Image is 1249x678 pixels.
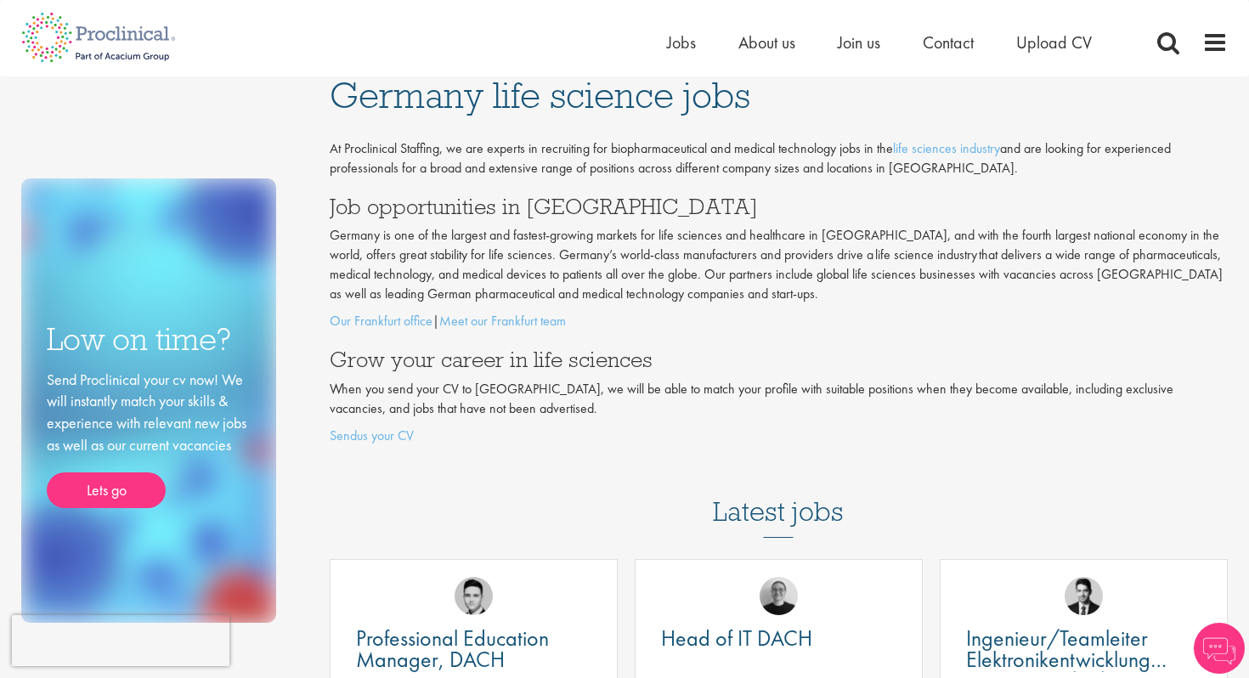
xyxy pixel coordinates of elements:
img: Chatbot [1194,623,1245,674]
img: Connor Lynes [455,577,493,615]
h3: Latest jobs [713,455,844,538]
p: | [330,312,1229,331]
a: Professional Education Manager, DACH [356,628,591,670]
a: About us [738,31,795,54]
a: Ingenieur/Teamleiter Elektronikentwicklung Aviation (m/w/d) [966,628,1201,670]
a: Head of IT DACH [661,628,896,649]
a: Contact [923,31,974,54]
p: At Proclinical Staffing, we are experts in recruiting for biopharmaceutical and medical technolog... [330,139,1229,178]
a: Lets go [47,472,166,508]
a: Jobs [667,31,696,54]
span: Germany life science jobs [330,72,750,118]
a: Meet our Frankfurt team [439,312,566,330]
img: Thomas Wenig [1065,577,1103,615]
a: life sciences industry [893,139,1000,157]
img: Emma Pretorious [760,577,798,615]
h3: Grow your career in life sciences [330,348,1229,370]
div: Send Proclinical your cv now! We will instantly match your skills & experience with relevant new ... [47,369,251,509]
a: Sendus your CV [330,427,414,444]
p: When you send your CV to [GEOGRAPHIC_DATA], we will be able to match your profile with suitable p... [330,380,1229,419]
a: Upload CV [1016,31,1092,54]
span: Head of IT DACH [661,624,812,653]
a: Our Frankfurt office [330,312,432,330]
h3: Low on time? [47,323,251,356]
a: Join us [838,31,880,54]
p: Germany is one of the largest and fastest-growing markets for life sciences and healthcare in [GE... [330,226,1229,303]
iframe: reCAPTCHA [12,615,229,666]
span: Professional Education Manager, DACH [356,624,549,674]
h3: Job opportunities in [GEOGRAPHIC_DATA] [330,195,1229,218]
